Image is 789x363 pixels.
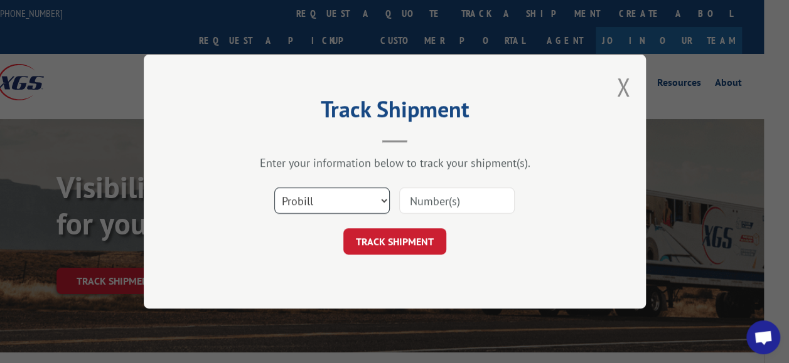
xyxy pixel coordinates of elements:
div: Open chat [746,320,780,354]
h2: Track Shipment [207,100,583,124]
div: Enter your information below to track your shipment(s). [207,155,583,170]
input: Number(s) [399,187,515,214]
button: Close modal [616,70,630,103]
button: TRACK SHIPMENT [343,228,446,255]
